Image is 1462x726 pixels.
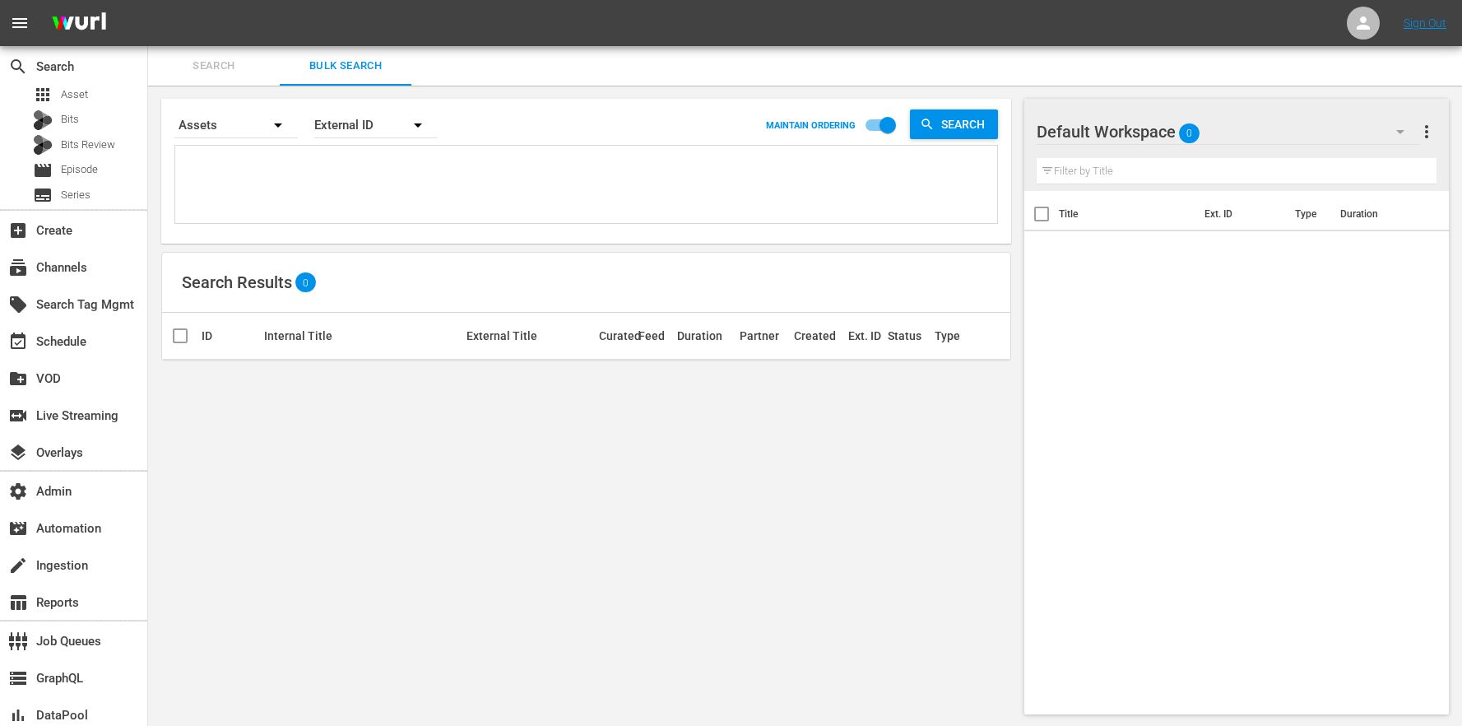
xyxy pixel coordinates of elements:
div: Ext. ID [848,329,882,342]
span: Create [8,221,28,240]
span: Search [158,57,270,76]
span: Search [935,109,998,139]
div: Type [935,329,961,342]
div: Internal Title [264,329,462,342]
span: Asset [61,86,88,103]
div: ID [202,329,259,342]
span: DataPool [8,705,28,725]
div: Default Workspace [1037,109,1421,155]
span: Search Tag Mgmt [8,295,28,314]
div: Curated [599,329,633,342]
div: Partner [740,329,789,342]
div: Bits [33,110,53,130]
span: Series [33,185,53,205]
th: Ext. ID [1195,191,1285,237]
p: MAINTAIN ORDERING [766,120,856,131]
span: more_vert [1417,122,1436,142]
span: Job Queues [8,631,28,651]
span: Episode [33,161,53,180]
img: ans4CAIJ8jUAAAAAAAAAAAAAAAAAAAAAAAAgQb4GAAAAAAAAAAAAAAAAAAAAAAAAJMjXAAAAAAAAAAAAAAAAAAAAAAAAgAT5G... [39,4,118,43]
span: Search [8,57,28,77]
div: Bits Review [33,135,53,155]
span: Bits Review [61,137,115,153]
span: Ingestion [8,556,28,575]
span: Live Streaming [8,406,28,426]
span: Overlays [8,443,28,463]
th: Title [1059,191,1195,237]
span: Series [61,187,91,203]
span: GraphQL [8,668,28,688]
span: Bulk Search [290,57,401,76]
span: menu [10,13,30,33]
span: Bits [61,111,79,128]
div: Feed [638,329,672,342]
div: Status [888,329,930,342]
span: VOD [8,369,28,389]
div: Assets [174,102,298,148]
span: Episode [61,161,98,178]
span: Schedule [8,332,28,351]
div: External Title [466,329,594,342]
span: Automation [8,519,28,538]
button: more_vert [1417,112,1436,151]
span: 0 [1179,116,1200,151]
a: Sign Out [1404,16,1446,30]
div: Created [794,329,843,342]
div: Duration [677,329,735,342]
div: External ID [314,102,438,148]
span: Channels [8,258,28,277]
span: Reports [8,593,28,612]
span: Admin [8,482,28,501]
th: Type [1285,191,1330,237]
th: Duration [1330,191,1429,237]
span: Asset [33,85,53,105]
span: Search Results [182,272,292,292]
button: Search [910,109,998,139]
span: 0 [295,277,316,288]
